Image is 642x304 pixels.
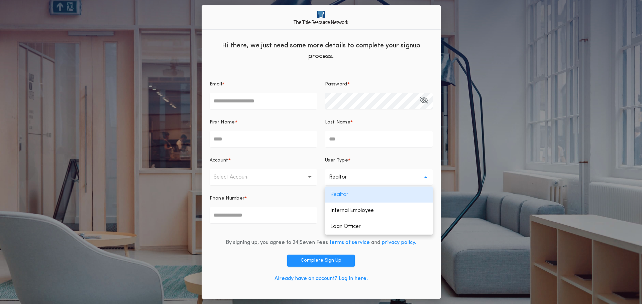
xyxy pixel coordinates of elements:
[210,81,222,88] p: Email
[210,157,228,164] p: Account
[325,219,433,235] p: Loan Officer
[287,255,355,267] button: Complete Sign Up
[226,239,416,247] div: By signing up, you agree to 24|Seven Fees and
[202,35,441,65] div: Hi there, we just need some more details to complete your signup process.
[294,11,348,24] img: logo
[210,207,317,223] input: Phone Number*
[210,195,245,202] p: Phone Number
[325,119,350,126] p: Last Name
[420,93,428,109] button: Password*
[382,240,416,245] a: privacy policy.
[325,187,433,203] p: Realtor
[325,203,433,219] p: Internal Employee
[210,169,317,185] button: Select Account
[329,173,358,181] p: Realtor
[325,93,433,109] input: Password*
[325,157,348,164] p: User Type
[329,240,370,245] a: terms of service
[275,276,368,281] a: Already have an account? Log in here.
[325,187,433,235] ul: Realtor
[325,169,433,185] button: Realtor
[210,93,317,109] input: Email*
[325,81,347,88] p: Password
[210,119,235,126] p: First Name
[214,173,260,181] p: Select Account
[210,131,317,147] input: First Name*
[325,131,433,147] input: Last Name*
